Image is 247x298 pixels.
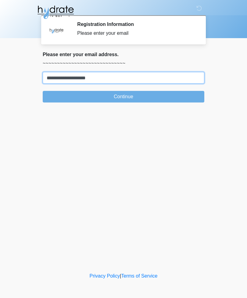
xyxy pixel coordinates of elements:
h2: Please enter your email address. [43,52,204,57]
a: Terms of Service [121,273,157,278]
img: Agent Avatar [47,21,66,40]
p: ~~~~~~~~~~~~~~~~~~~~~~~~~~~~~ [43,60,204,67]
a: | [120,273,121,278]
img: Hydrate IV Bar - Fort Collins Logo [37,5,74,20]
a: Privacy Policy [90,273,120,278]
div: Please enter your email [77,30,195,37]
button: Continue [43,91,204,102]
